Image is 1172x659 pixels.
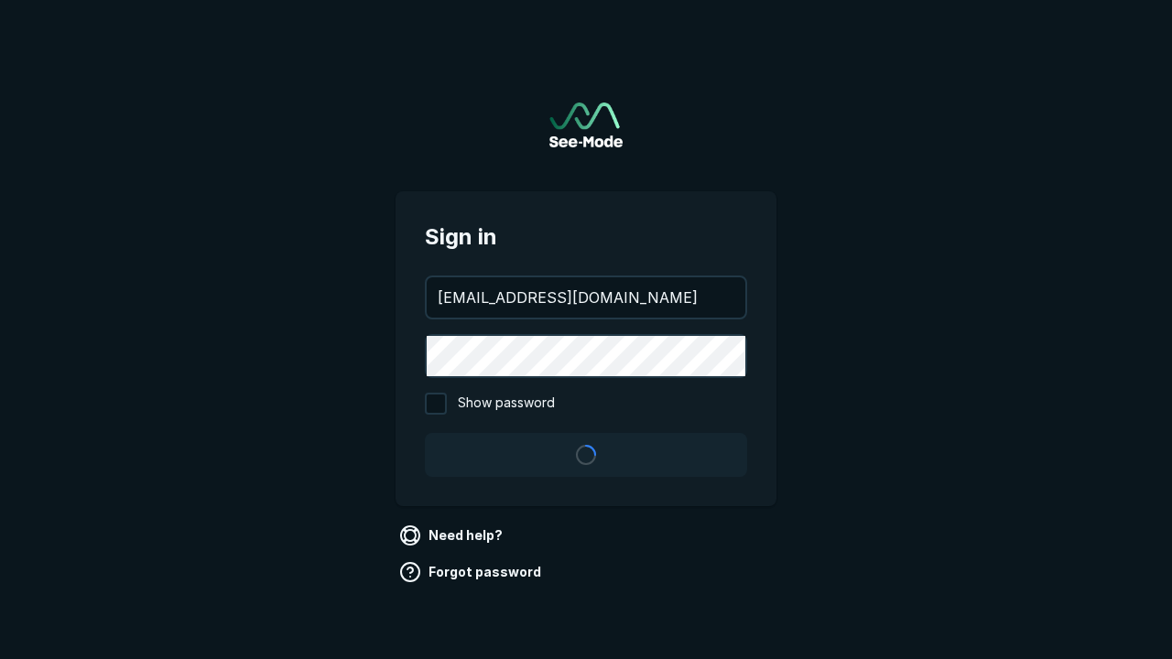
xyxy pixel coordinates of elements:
a: Go to sign in [549,103,623,147]
a: Forgot password [396,557,548,587]
span: Sign in [425,221,747,254]
span: Show password [458,393,555,415]
input: your@email.com [427,277,745,318]
a: Need help? [396,521,510,550]
img: See-Mode Logo [549,103,623,147]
